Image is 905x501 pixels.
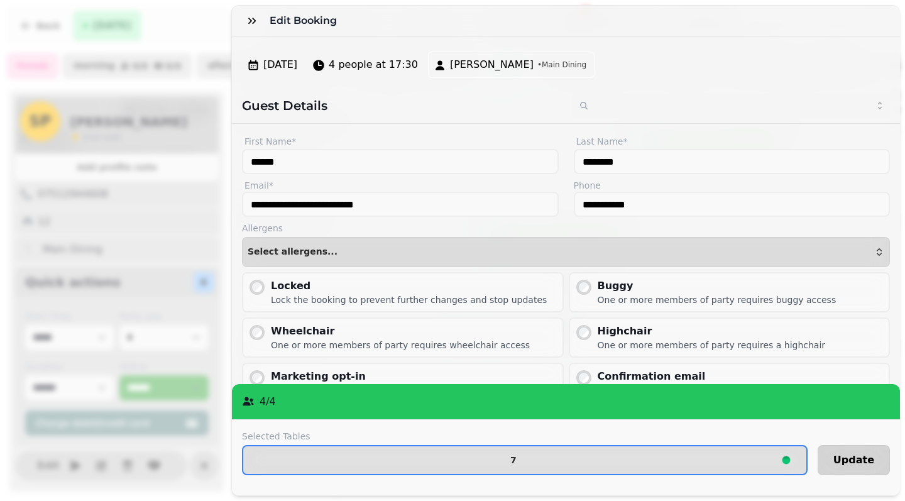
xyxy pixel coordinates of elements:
label: First Name* [242,134,559,149]
div: Locked [271,278,547,294]
span: [DATE] [263,57,297,72]
span: [PERSON_NAME] [450,57,534,72]
div: One or more members of party requires buggy access [598,294,836,306]
button: 7 [242,445,808,475]
label: Phone [574,179,891,192]
span: Update [833,455,874,465]
div: Marketing opt-in [271,369,444,384]
p: 7 [510,456,517,465]
p: 4 / 4 [260,394,276,409]
div: Buggy [598,278,836,294]
button: Update [818,445,890,475]
div: Confirmation email [598,369,833,384]
span: Select allergens... [248,247,337,257]
div: Wheelchair [271,324,530,339]
div: Highchair [598,324,826,339]
label: Last Name* [574,134,891,149]
button: Select allergens... [242,237,890,267]
h2: Guest Details [242,97,561,114]
div: Lock the booking to prevent further changes and stop updates [271,294,547,306]
span: • Main Dining [537,60,586,70]
label: Allergens [242,222,890,234]
h3: Edit Booking [270,13,342,28]
div: One or more members of party requires a highchair [598,339,826,351]
div: One or more members of party requires wheelchair access [271,339,530,351]
label: Selected Tables [242,430,808,443]
label: Email* [242,179,559,192]
span: 4 people at 17:30 [329,57,418,72]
